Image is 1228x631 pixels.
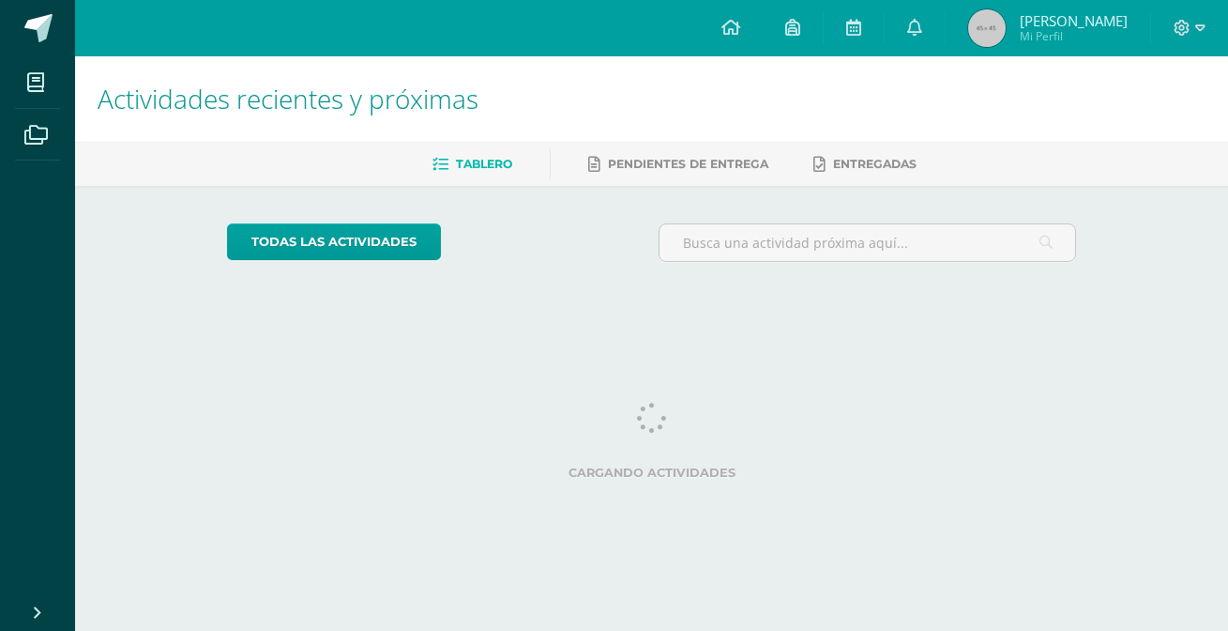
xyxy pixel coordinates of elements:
[968,9,1006,47] img: 45x45
[1020,11,1128,30] span: [PERSON_NAME]
[98,81,478,116] span: Actividades recientes y próximas
[1020,28,1128,44] span: Mi Perfil
[659,224,1075,261] input: Busca una actividad próxima aquí...
[456,157,512,171] span: Tablero
[227,223,441,260] a: todas las Actividades
[227,466,1076,480] label: Cargando actividades
[813,149,917,179] a: Entregadas
[588,149,768,179] a: Pendientes de entrega
[833,157,917,171] span: Entregadas
[432,149,512,179] a: Tablero
[608,157,768,171] span: Pendientes de entrega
